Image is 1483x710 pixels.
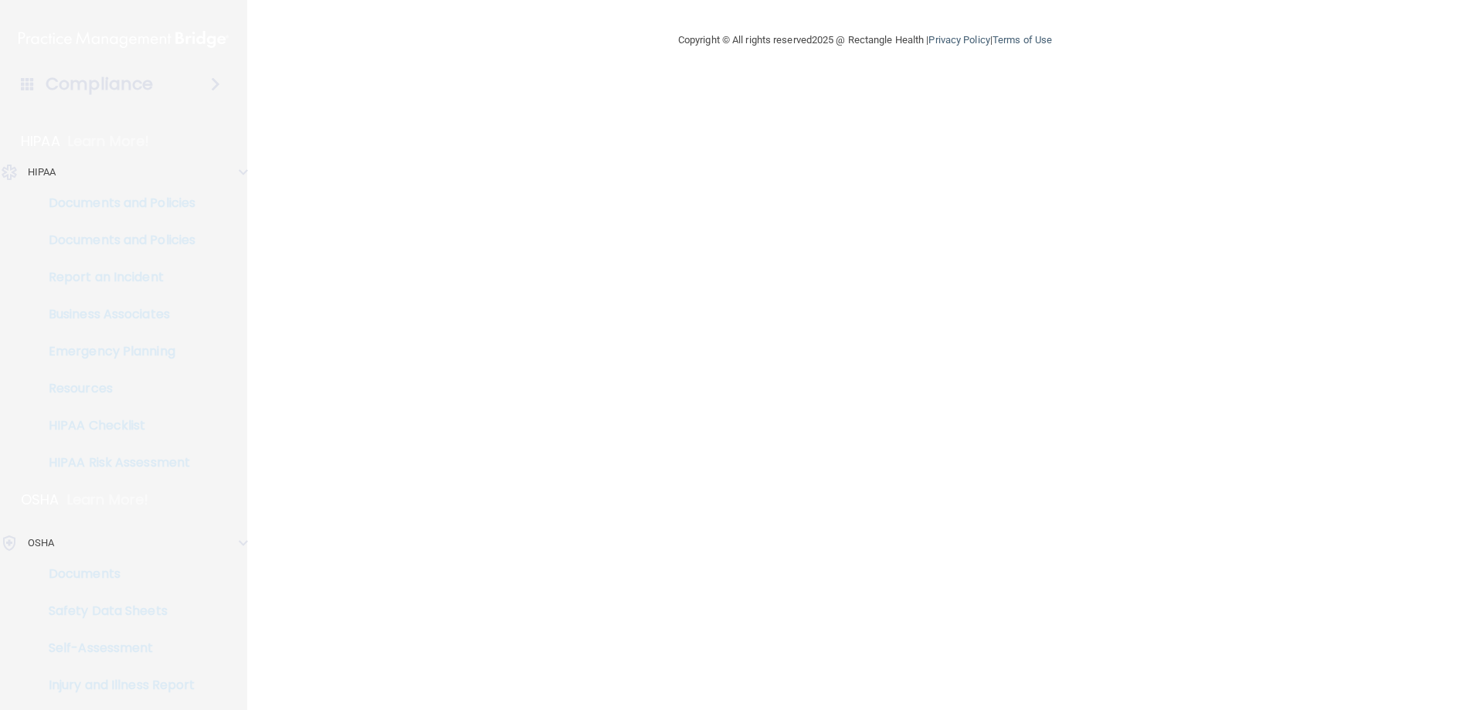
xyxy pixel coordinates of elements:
p: Safety Data Sheets [10,603,221,619]
p: OSHA [28,534,54,552]
p: HIPAA [28,163,56,182]
p: Learn More! [67,491,149,509]
p: Emergency Planning [10,344,221,359]
p: HIPAA Risk Assessment [10,455,221,471]
p: OSHA [21,491,59,509]
p: Business Associates [10,307,221,322]
p: HIPAA [21,132,60,151]
p: HIPAA Checklist [10,418,221,433]
p: Documents and Policies [10,233,221,248]
a: Terms of Use [993,34,1052,46]
p: Learn More! [68,132,150,151]
p: Resources [10,381,221,396]
p: Report an Incident [10,270,221,285]
h4: Compliance [46,73,153,95]
div: Copyright © All rights reserved 2025 @ Rectangle Health | | [583,15,1147,65]
p: Self-Assessment [10,640,221,656]
p: Documents [10,566,221,582]
p: Documents and Policies [10,195,221,211]
img: PMB logo [19,24,229,55]
p: Injury and Illness Report [10,678,221,693]
a: Privacy Policy [928,34,989,46]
